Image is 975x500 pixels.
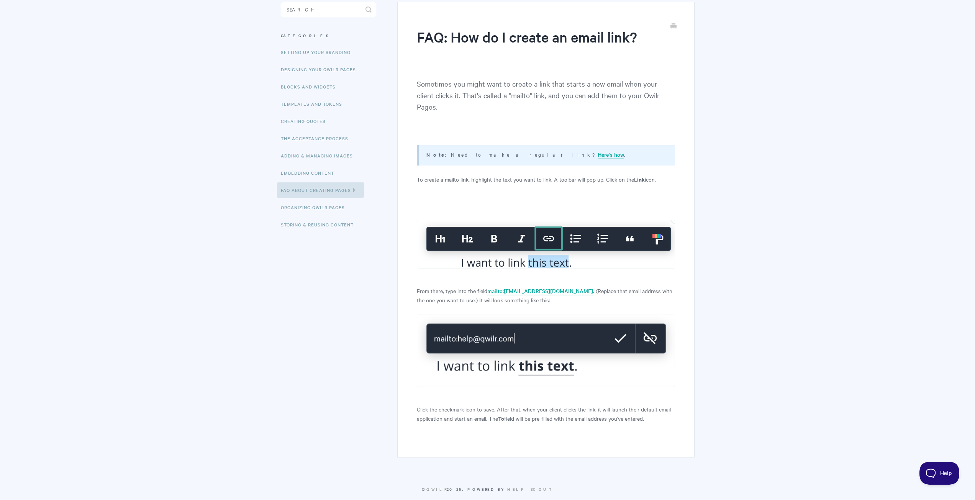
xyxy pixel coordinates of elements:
p: To create a mailto link, highlight the text you want to link. A toolbar will pop up. Click on the... [417,175,675,184]
strong: Note: [426,151,451,158]
strong: To [498,414,504,422]
a: Blocks and Widgets [281,79,341,94]
span: Powered by [467,486,554,492]
a: Templates and Tokens [281,96,348,111]
a: mailto:[EMAIL_ADDRESS][DOMAIN_NAME] [487,287,593,295]
h1: FAQ: How do I create an email link? [417,27,663,60]
a: Setting up your Branding [281,44,356,60]
a: The Acceptance Process [281,131,354,146]
p: From there, type into the field . (Replace that email address with the one you want to use.) It w... [417,286,675,305]
a: Embedding Content [281,165,340,180]
a: Print this Article [670,23,677,31]
p: Click the checkmark icon to save. After that, when your client clicks the link, it will launch th... [417,405,675,423]
a: FAQ About Creating Pages [277,182,364,198]
iframe: Toggle Customer Support [919,462,960,485]
a: Organizing Qwilr Pages [281,200,351,215]
strong: Link [634,175,645,183]
a: Adding & Managing Images [281,148,359,163]
p: Need to make a regular link? . [426,150,665,159]
input: Search [281,2,376,17]
a: Help Scout [507,486,554,492]
a: Qwilr [426,486,447,492]
p: Sometimes you might want to create a link that starts a new email when your client clicks it. Tha... [417,78,675,126]
a: Here's how [598,151,624,159]
a: Designing Your Qwilr Pages [281,62,362,77]
a: Creating Quotes [281,113,331,129]
a: Storing & Reusing Content [281,217,359,232]
p: © 2025. [281,486,695,493]
h3: Categories [281,29,376,43]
